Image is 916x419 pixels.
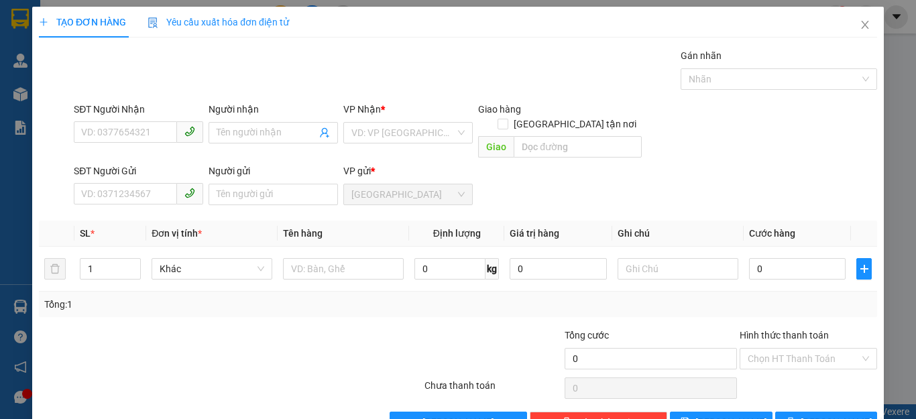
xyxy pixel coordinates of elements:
span: Giá trị hàng [510,228,559,239]
div: SĐT Người Gửi [74,164,203,178]
span: Cước hàng [749,228,795,239]
span: VP Nhận [343,104,381,115]
span: Định lượng [433,228,480,239]
label: Gán nhãn [681,50,722,61]
span: Giao hàng [478,104,521,115]
div: VP gửi [343,164,473,178]
button: Close [846,7,884,44]
div: Người nhận [209,102,338,117]
span: plus [857,263,871,274]
div: Chưa thanh toán [423,378,563,402]
input: VD: Bàn, Ghế [283,258,404,280]
div: Tổng: 1 [44,297,355,312]
span: close [860,19,870,30]
button: plus [856,258,872,280]
span: Đơn vị tính [152,228,202,239]
span: user-add [319,127,330,138]
span: TẠO ĐƠN HÀNG [39,17,126,27]
button: delete [44,258,66,280]
input: Ghi Chú [618,258,738,280]
span: phone [184,188,195,198]
span: Giao [478,136,514,158]
span: [GEOGRAPHIC_DATA] tận nơi [508,117,641,131]
span: plus [39,17,48,27]
th: Ghi chú [612,221,744,247]
span: Khác [160,259,264,279]
input: 0 [510,258,606,280]
span: Tổng cước [565,330,609,341]
input: Dọc đường [514,136,641,158]
span: Tên hàng [283,228,323,239]
span: SL [80,228,91,239]
div: Người gửi [209,164,338,178]
span: Quảng Sơn [351,184,465,204]
label: Hình thức thanh toán [740,330,829,341]
span: kg [485,258,499,280]
div: SĐT Người Nhận [74,102,203,117]
img: icon [148,17,158,28]
span: phone [184,126,195,137]
span: Yêu cầu xuất hóa đơn điện tử [148,17,289,27]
